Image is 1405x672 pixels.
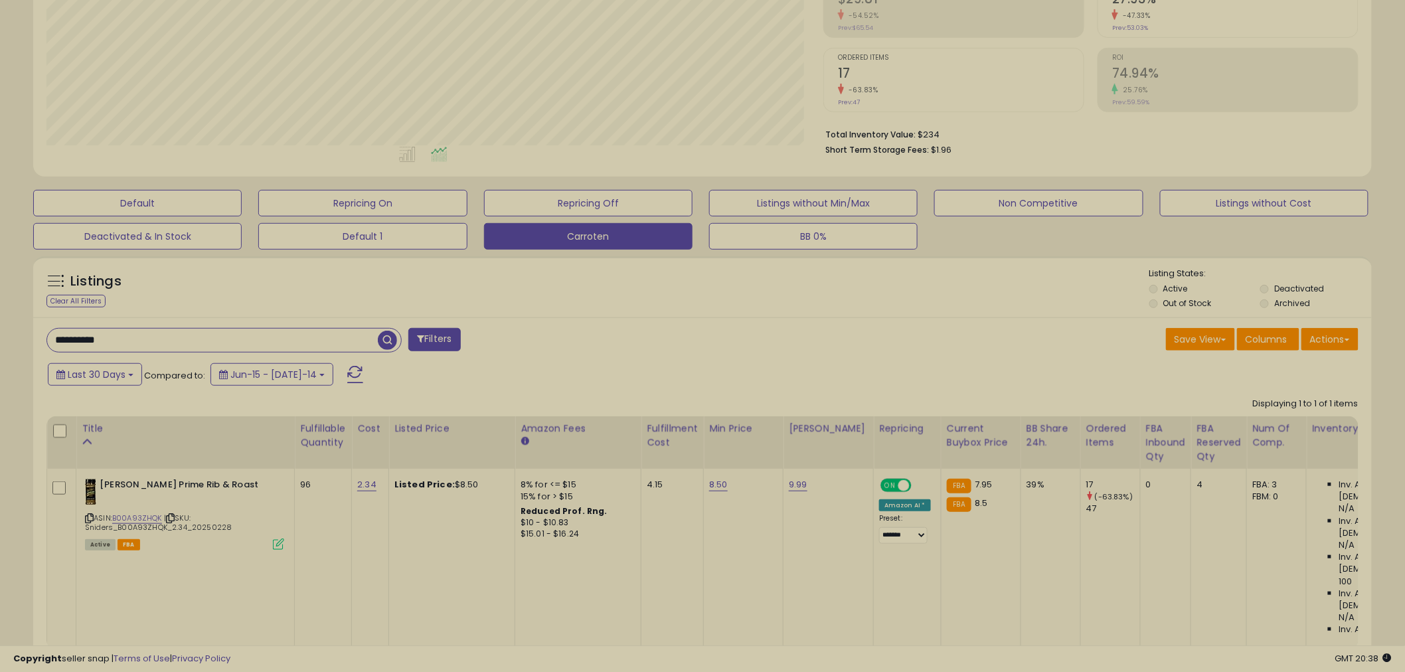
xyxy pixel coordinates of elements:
[882,480,898,491] span: ON
[172,652,230,665] a: Privacy Policy
[1027,479,1070,491] div: 39%
[1274,283,1324,294] label: Deactivated
[521,436,529,448] small: Amazon Fees.
[709,422,778,436] div: Min Price
[1118,11,1151,21] small: -47.33%
[1112,66,1358,84] h2: 74.94%
[300,479,341,491] div: 96
[879,422,936,436] div: Repricing
[1246,333,1287,346] span: Columns
[1252,479,1296,491] div: FBA: 3
[46,295,106,307] div: Clear All Filters
[357,478,376,491] a: 2.34
[709,478,728,491] a: 8.50
[1253,398,1359,410] div: Displaying 1 to 1 of 1 items
[1339,576,1352,588] span: 100
[647,479,693,491] div: 4.15
[1197,422,1241,463] div: FBA Reserved Qty
[1163,297,1212,309] label: Out of Stock
[258,223,467,250] button: Default 1
[844,85,878,95] small: -63.83%
[838,98,860,106] small: Prev: 47
[258,190,467,216] button: Repricing On
[1149,268,1372,280] p: Listing States:
[647,422,698,450] div: Fulfillment Cost
[1197,479,1236,491] div: 4
[825,129,916,140] b: Total Inventory Value:
[825,144,929,155] b: Short Term Storage Fees:
[484,223,693,250] button: Carroten
[1146,479,1181,491] div: 0
[934,190,1143,216] button: Non Competitive
[1252,422,1301,450] div: Num of Comp.
[1335,652,1392,665] span: 2025-08-14 20:38 GMT
[1086,422,1135,450] div: Ordered Items
[82,422,289,436] div: Title
[1112,54,1358,62] span: ROI
[1112,24,1148,32] small: Prev: 53.03%
[521,422,635,436] div: Amazon Fees
[100,479,261,495] b: [PERSON_NAME] Prime Rib & Roast
[1274,297,1310,309] label: Archived
[879,499,931,511] div: Amazon AI *
[484,190,693,216] button: Repricing Off
[1237,328,1299,351] button: Columns
[1027,422,1075,450] div: BB Share 24h.
[931,143,951,156] span: $1.96
[68,368,125,381] span: Last 30 Days
[33,223,242,250] button: Deactivated & In Stock
[825,126,1349,141] li: $234
[394,478,455,491] b: Listed Price:
[1339,612,1355,624] span: N/A
[1118,85,1148,95] small: 25.76%
[114,652,170,665] a: Terms of Use
[1112,98,1149,106] small: Prev: 59.59%
[1086,479,1140,491] div: 17
[521,517,631,529] div: $10 - $10.83
[1339,539,1355,551] span: N/A
[394,422,509,436] div: Listed Price
[789,478,807,491] a: 9.99
[709,190,918,216] button: Listings without Min/Max
[13,653,230,665] div: seller snap | |
[975,497,987,509] span: 8.5
[300,422,346,450] div: Fulfillable Quantity
[521,505,608,517] b: Reduced Prof. Rng.
[13,652,62,665] strong: Copyright
[70,272,122,291] h5: Listings
[408,328,460,351] button: Filters
[230,368,317,381] span: Jun-15 - [DATE]-14
[85,539,116,550] span: All listings currently available for purchase on Amazon
[112,513,162,524] a: B00A93ZHQK
[838,66,1084,84] h2: 17
[1095,491,1133,502] small: (-63.83%)
[947,497,971,512] small: FBA
[521,529,631,540] div: $15.01 - $16.24
[357,422,383,436] div: Cost
[521,491,631,503] div: 15% for > $15
[85,479,96,505] img: 41m1dH3kYYL._SL40_.jpg
[1166,328,1235,351] button: Save View
[1086,503,1140,515] div: 47
[844,11,879,21] small: -54.52%
[879,514,931,544] div: Preset:
[1339,503,1355,515] span: N/A
[789,422,868,436] div: [PERSON_NAME]
[947,422,1015,450] div: Current Buybox Price
[210,363,333,386] button: Jun-15 - [DATE]-14
[521,479,631,491] div: 8% for <= $15
[910,480,931,491] span: OFF
[1301,328,1359,351] button: Actions
[33,190,242,216] button: Default
[975,478,993,491] span: 7.95
[947,479,971,493] small: FBA
[85,479,284,548] div: ASIN:
[48,363,142,386] button: Last 30 Days
[118,539,140,550] span: FBA
[1160,190,1368,216] button: Listings without Cost
[394,479,505,491] div: $8.50
[1252,491,1296,503] div: FBM: 0
[1163,283,1188,294] label: Active
[838,24,873,32] small: Prev: $65.54
[1146,422,1186,463] div: FBA inbound Qty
